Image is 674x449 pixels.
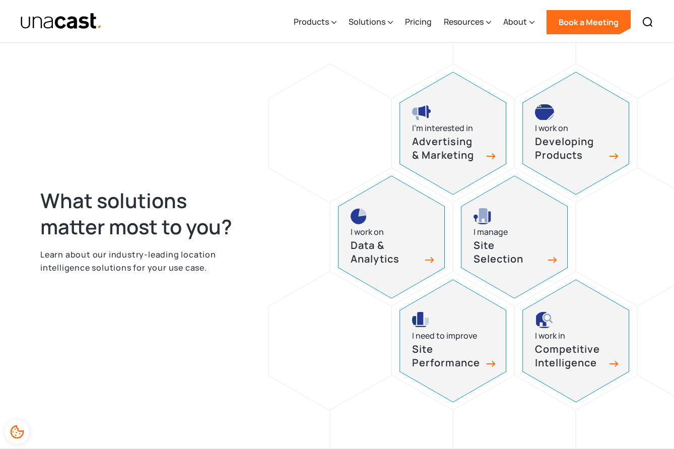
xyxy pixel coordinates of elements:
[399,72,506,195] a: advertising and marketing iconI’m interested inAdvertising & Marketing
[444,2,491,43] div: Resources
[20,13,102,30] img: Unacast text logo
[522,72,629,195] a: developing products iconI work onDeveloping Products
[461,175,568,298] a: site selection icon I manageSite Selection
[412,135,483,162] h3: Advertising & Marketing
[535,329,565,343] div: I work in
[547,10,631,34] a: Book a Meeting
[474,225,508,239] div: I manage
[535,312,554,328] img: competitive intelligence icon
[338,175,445,298] a: pie chart iconI work onData & Analytics
[535,343,605,369] h3: Competitive Intelligence
[405,2,432,43] a: Pricing
[412,312,429,328] img: site performance icon
[444,16,484,28] div: Resources
[349,16,385,28] div: Solutions
[535,104,554,120] img: developing products icon
[5,420,29,444] div: Cookie Preferences
[474,208,492,224] img: site selection icon
[399,279,506,402] a: site performance iconI need to improveSite Performance
[535,121,568,135] div: I work on
[412,104,431,120] img: advertising and marketing icon
[351,239,421,266] h3: Data & Analytics
[535,135,605,162] h3: Developing Products
[412,121,473,135] div: I’m interested in
[349,2,393,43] div: Solutions
[503,16,527,28] div: About
[522,279,629,402] a: competitive intelligence iconI work inCompetitive Intelligence
[40,248,236,275] p: Learn about our industry-leading location intelligence solutions for your use case.
[40,187,236,240] h2: What solutions matter most to you?
[20,13,102,30] a: home
[351,208,367,224] img: pie chart icon
[294,2,336,43] div: Products
[412,329,477,343] div: I need to improve
[412,343,483,369] h3: Site Performance
[503,2,534,43] div: About
[474,239,544,266] h3: Site Selection
[294,16,329,28] div: Products
[351,225,384,239] div: I work on
[642,16,654,28] img: Search icon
